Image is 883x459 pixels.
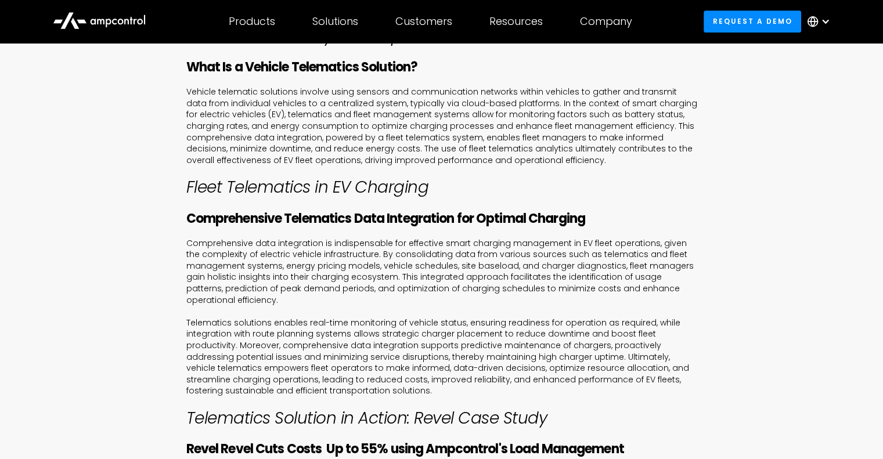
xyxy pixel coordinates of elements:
a: Request a demo [704,10,801,32]
div: Products [229,15,275,28]
p: ‍ [186,397,697,409]
div: Resources [489,15,543,28]
div: Solutions [312,15,358,28]
strong: What Is a Vehicle Telematics Solution? [186,58,418,76]
p: Vehicle telematic solutions involve using sensors and communication networks within vehicles to g... [186,86,697,178]
div: Company [580,15,632,28]
p: Comprehensive data integration is indispensable for effective smart charging management in EV fle... [186,238,697,397]
strong: Comprehensive Telematics Data Integration for Optimal Charging [186,209,585,227]
strong: Revel Revel Cuts Costs Up to 55% using Ampcontrol's Load Management [186,440,624,458]
em: Telematics Solution in Action: Revel Case Study [186,407,547,429]
p: ‍ [186,75,697,87]
div: Customers [395,15,452,28]
p: ‍ [186,226,697,238]
em: Fleet Telematics in EV Charging [186,176,429,198]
